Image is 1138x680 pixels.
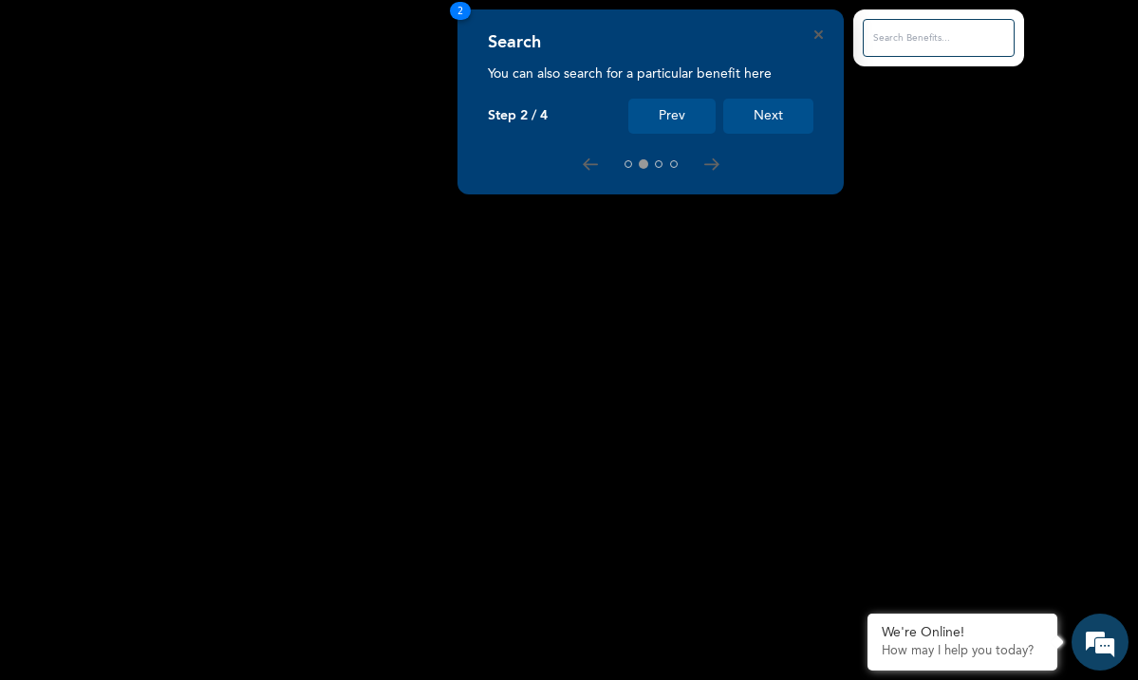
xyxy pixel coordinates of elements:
div: We're Online! [882,625,1043,641]
p: Step 2 / 4 [488,108,548,124]
input: Search Benefits... [863,19,1015,57]
button: Close [814,30,823,39]
button: Prev [628,99,716,134]
p: How may I help you today? [882,644,1043,659]
span: 2 [450,2,471,20]
h4: Search [488,32,541,53]
button: Next [723,99,813,134]
p: You can also search for a particular benefit here [488,64,813,83]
